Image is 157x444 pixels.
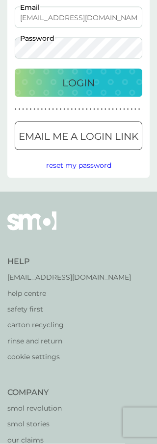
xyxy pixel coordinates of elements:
p: ● [134,107,136,112]
p: Login [62,75,95,91]
p: ● [131,107,132,112]
p: ● [127,107,129,112]
p: ● [37,107,39,112]
p: ● [60,107,62,112]
p: ● [138,107,140,112]
p: ● [63,107,65,112]
p: ● [142,107,144,112]
button: Email me a login link [15,122,142,150]
p: ● [86,107,88,112]
p: ● [30,107,32,112]
p: ● [120,107,122,112]
a: [EMAIL_ADDRESS][DOMAIN_NAME] [7,272,131,283]
p: ● [108,107,110,112]
p: ● [71,107,73,112]
p: ● [41,107,43,112]
span: reset my password [46,161,111,170]
a: cookie settings [7,351,131,362]
p: ● [97,107,99,112]
p: ● [75,107,77,112]
p: ● [19,107,21,112]
a: rinse and return [7,336,131,346]
a: help centre [7,288,131,299]
a: safety first [7,304,131,314]
img: smol [7,211,56,245]
p: ● [45,107,47,112]
button: Login [15,69,142,97]
button: reset my password [46,160,111,171]
p: ● [90,107,92,112]
p: ● [26,107,28,112]
p: ● [93,107,95,112]
p: ● [33,107,35,112]
a: smol revolution [7,403,99,414]
p: ● [101,107,103,112]
p: ● [78,107,80,112]
p: ● [116,107,118,112]
p: ● [123,107,125,112]
p: ● [105,107,106,112]
a: smol stories [7,418,99,429]
p: ● [112,107,114,112]
p: ● [22,107,24,112]
h4: Help [7,256,131,267]
p: Email me a login link [19,129,138,144]
p: ● [56,107,58,112]
p: ● [15,107,17,112]
p: ● [82,107,84,112]
p: ● [67,107,69,112]
h4: Company [7,387,99,398]
p: ● [49,107,51,112]
p: ● [52,107,54,112]
a: carton recycling [7,319,131,330]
